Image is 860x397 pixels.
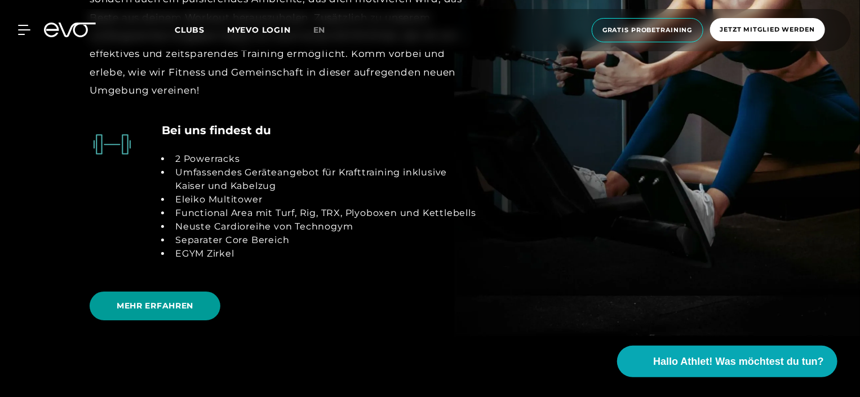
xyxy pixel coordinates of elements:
li: 2 Powerracks [171,152,477,166]
a: Gratis Probetraining [588,18,707,42]
a: Jetzt Mitglied werden [707,18,828,42]
span: Jetzt Mitglied werden [720,25,815,34]
li: Umfassendes Geräteangebot für Krafttraining inklusive Kaiser und Kabelzug [171,166,477,193]
a: en [313,24,339,37]
span: Clubs [175,25,205,35]
button: Hallo Athlet! Was möchtest du tun? [617,346,837,377]
a: Clubs [175,24,227,35]
li: Functional Area mit Turf, Rig, TRX, Plyoboxen und Kettlebells [171,206,477,220]
h4: Bei uns findest du [162,122,271,139]
li: EGYM Zirkel [171,247,477,261]
li: Eleiko Multitower [171,193,477,206]
li: Separater Core Bereich [171,233,477,247]
a: MYEVO LOGIN [227,25,291,35]
span: Gratis Probetraining [602,25,693,35]
a: MEHR ERFAHREN [90,283,225,329]
span: MEHR ERFAHREN [117,300,193,312]
li: Neuste Cardioreihe von Technogym [171,220,477,233]
span: en [313,25,326,35]
span: Hallo Athlet! Was möchtest du tun? [653,354,824,369]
